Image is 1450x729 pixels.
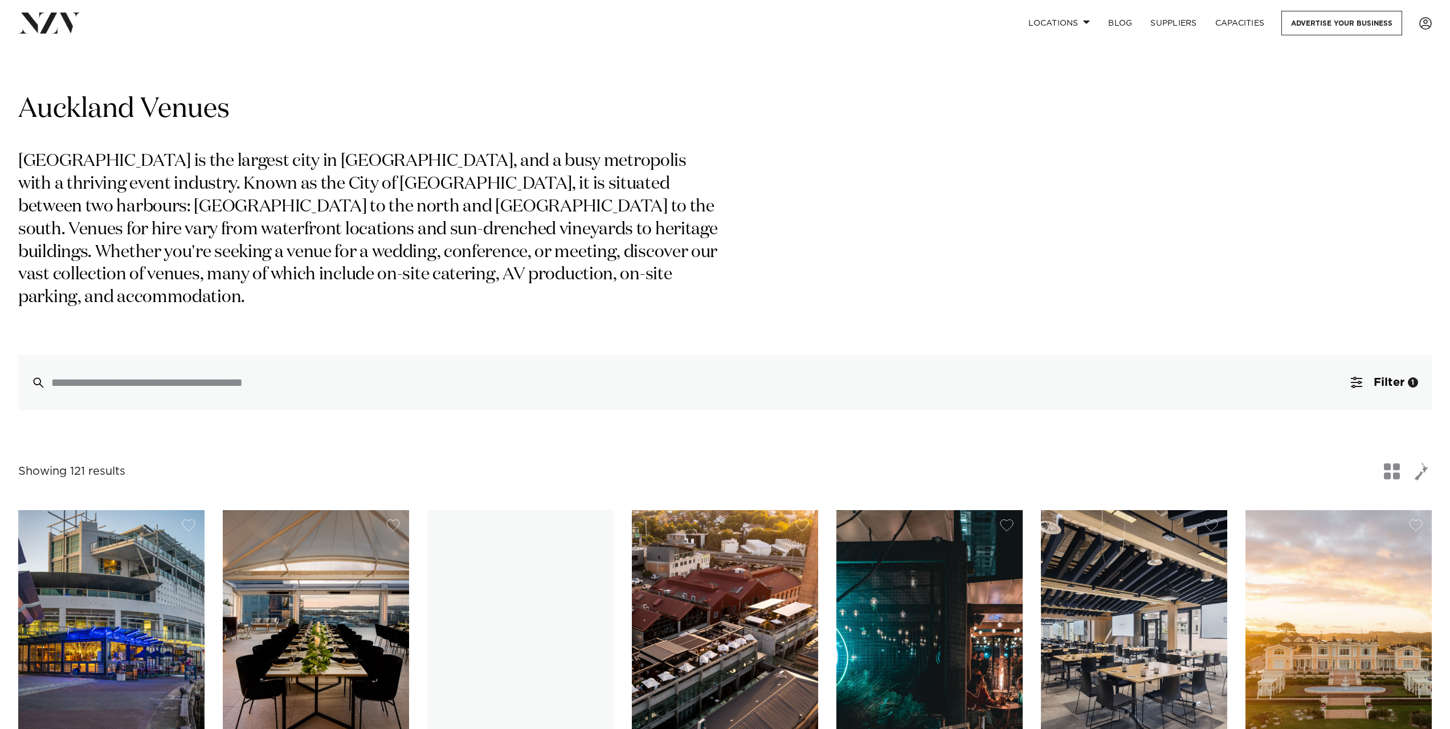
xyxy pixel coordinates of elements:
a: BLOG [1099,11,1141,35]
a: Advertise your business [1281,11,1402,35]
img: nzv-logo.png [18,13,80,33]
a: SUPPLIERS [1141,11,1206,35]
button: Filter1 [1337,355,1432,410]
span: Filter [1374,377,1404,388]
div: Showing 121 results [18,463,125,480]
h1: Auckland Venues [18,92,1432,128]
div: 1 [1408,377,1418,388]
a: Capacities [1206,11,1274,35]
p: [GEOGRAPHIC_DATA] is the largest city in [GEOGRAPHIC_DATA], and a busy metropolis with a thriving... [18,150,722,309]
a: Locations [1019,11,1099,35]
